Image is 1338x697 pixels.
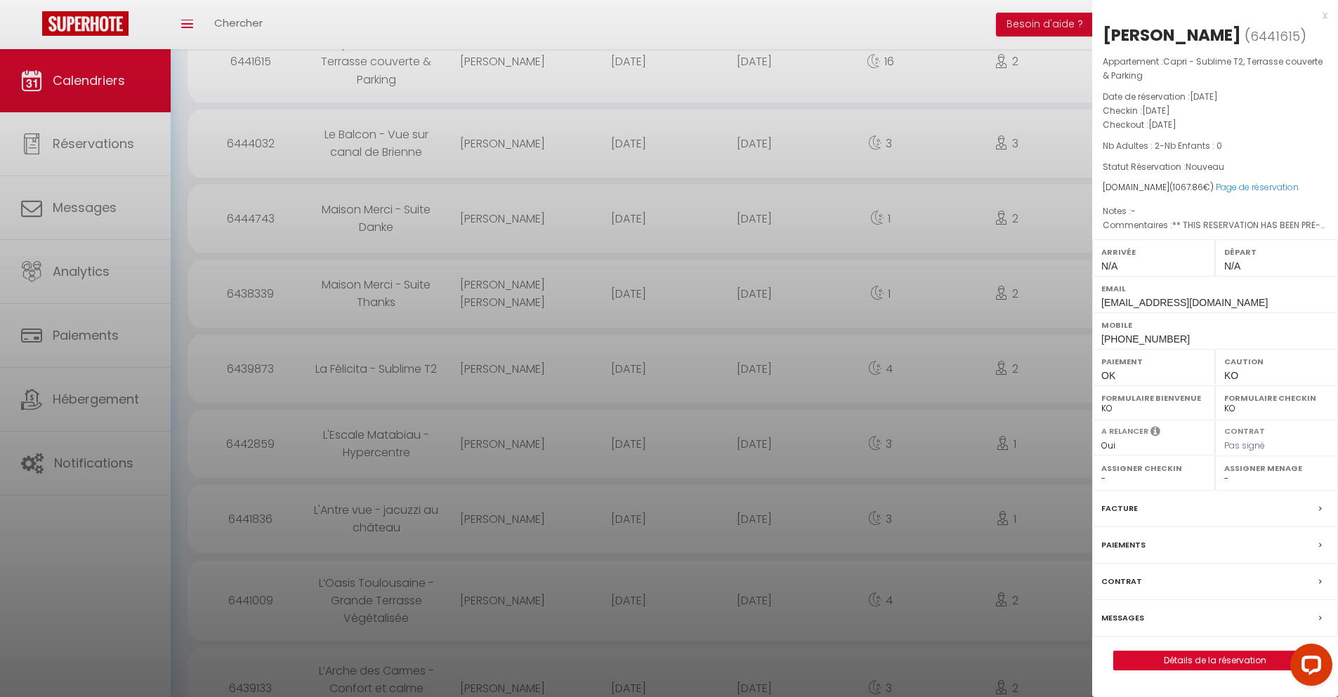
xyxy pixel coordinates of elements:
span: Capri - Sublime T2, Terrasse couverte & Parking [1103,55,1323,81]
span: Pas signé [1224,439,1265,451]
iframe: LiveChat chat widget [1279,638,1338,697]
p: Checkin : [1103,104,1327,118]
label: Mobile [1101,318,1329,332]
span: KO [1224,370,1238,381]
span: N/A [1224,260,1240,272]
span: ( €) [1169,181,1214,193]
label: A relancer [1101,425,1148,437]
div: [DOMAIN_NAME] [1103,181,1327,194]
p: Commentaires : [1103,218,1327,232]
label: Email [1101,281,1329,296]
span: [DATE] [1142,105,1170,117]
span: - [1131,205,1136,217]
span: [DATE] [1148,119,1176,131]
span: 1067.86 [1173,181,1203,193]
p: Notes : [1103,204,1327,218]
span: N/A [1101,260,1117,272]
i: Sélectionner OUI si vous souhaiter envoyer les séquences de messages post-checkout [1150,425,1160,441]
span: OK [1101,370,1115,381]
span: [DATE] [1190,91,1218,102]
label: Facture [1101,501,1138,516]
span: Nb Adultes : 2 [1103,140,1160,152]
span: Nb Enfants : 0 [1165,140,1222,152]
label: Caution [1224,354,1329,369]
label: Contrat [1224,425,1265,434]
div: x [1092,7,1327,24]
span: Nouveau [1186,161,1224,173]
span: [PHONE_NUMBER] [1101,333,1190,345]
label: Arrivée [1101,245,1206,259]
label: Assigner Checkin [1101,461,1206,475]
label: Départ [1224,245,1329,259]
label: Contrat [1101,574,1142,589]
button: Détails de la réservation [1113,651,1317,670]
label: Formulaire Bienvenue [1101,391,1206,405]
a: Page de réservation [1216,181,1299,193]
p: Checkout : [1103,118,1327,132]
span: [EMAIL_ADDRESS][DOMAIN_NAME] [1101,297,1268,308]
label: Assigner Menage [1224,461,1329,475]
label: Messages [1101,611,1144,625]
label: Paiement [1101,354,1206,369]
div: [PERSON_NAME] [1103,24,1241,46]
p: - [1103,139,1327,153]
p: Statut Réservation : [1103,160,1327,174]
p: Appartement : [1103,55,1327,83]
span: 6441615 [1250,27,1300,45]
label: Paiements [1101,538,1146,552]
p: Date de réservation : [1103,90,1327,104]
span: ( ) [1245,26,1306,46]
label: Formulaire Checkin [1224,391,1329,405]
a: Détails de la réservation [1114,651,1316,670]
